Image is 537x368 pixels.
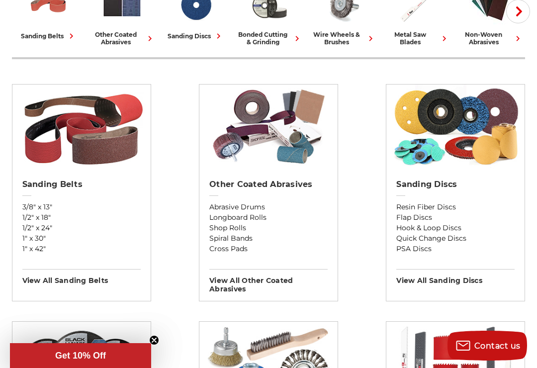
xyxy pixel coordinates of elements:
h2: Sanding Belts [22,180,141,189]
a: 3/8" x 13" [22,202,141,212]
div: metal saw blades [384,31,449,46]
h2: Sanding Discs [396,180,515,189]
a: Quick Change Discs [396,233,515,244]
a: 1" x 30" [22,233,141,244]
a: PSA Discs [396,244,515,254]
img: Sanding Discs [391,85,520,169]
button: Close teaser [149,335,159,345]
div: bonded cutting & grinding [237,31,302,46]
h2: Other Coated Abrasives [209,180,328,189]
a: 1/2" x 24" [22,223,141,233]
h3: View All other coated abrasives [209,269,328,293]
img: Other Coated Abrasives [204,85,333,169]
h3: View All sanding discs [396,269,515,285]
a: 1/2" x 18" [22,212,141,223]
a: Spiral Bands [209,233,328,244]
a: Resin Fiber Discs [396,202,515,212]
a: Abrasive Drums [209,202,328,212]
img: Sanding Belts [17,85,146,169]
div: sanding discs [168,31,224,41]
button: Contact us [447,331,527,361]
a: 1" x 42" [22,244,141,254]
div: Get 10% OffClose teaser [10,343,151,368]
span: Contact us [474,341,521,351]
div: wire wheels & brushes [310,31,376,46]
span: Get 10% Off [55,351,106,361]
a: Longboard Rolls [209,212,328,223]
a: Cross Pads [209,244,328,254]
a: Hook & Loop Discs [396,223,515,233]
a: Shop Rolls [209,223,328,233]
a: Flap Discs [396,212,515,223]
div: other coated abrasives [89,31,155,46]
h3: View All sanding belts [22,269,141,285]
div: non-woven abrasives [457,31,523,46]
div: sanding belts [21,31,77,41]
